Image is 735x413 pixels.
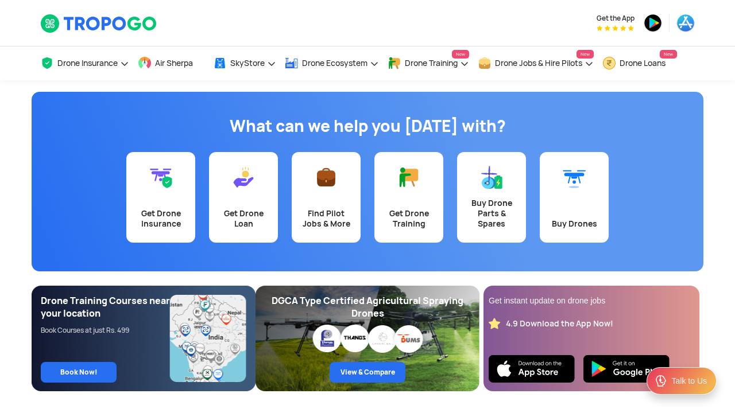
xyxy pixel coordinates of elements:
[489,355,575,383] img: Ios
[583,355,670,383] img: Playstore
[40,14,158,33] img: TropoGo Logo
[489,318,500,329] img: star_rating
[654,374,668,388] img: ic_Support.svg
[40,46,129,80] a: Drone Insurance
[285,46,379,80] a: Drone Ecosystem
[388,46,469,80] a: Drone TrainingNew
[57,59,118,68] span: Drone Insurance
[540,152,609,243] a: Buy Drones
[216,208,271,229] div: Get Drone Loan
[155,59,193,68] span: Air Sherpa
[292,152,361,243] a: Find Pilot Jobs & More
[602,46,677,80] a: Drone LoansNew
[397,166,420,189] img: Get Drone Training
[620,59,666,68] span: Drone Loans
[209,152,278,243] a: Get Drone Loan
[232,166,255,189] img: Get Drone Loan
[330,362,405,383] a: View & Compare
[464,198,519,229] div: Buy Drone Parts & Spares
[299,208,354,229] div: Find Pilot Jobs & More
[40,115,695,138] h1: What can we help you [DATE] with?
[381,208,436,229] div: Get Drone Training
[265,295,470,320] div: DGCA Type Certified Agricultural Spraying Drones
[41,326,171,335] div: Book Courses at just Rs. 499
[478,46,594,80] a: Drone Jobs & Hire PilotsNew
[672,375,707,387] div: Talk to Us
[133,208,188,229] div: Get Drone Insurance
[138,46,204,80] a: Air Sherpa
[547,219,602,229] div: Buy Drones
[126,152,195,243] a: Get Drone Insurance
[41,295,171,320] div: Drone Training Courses near your location
[149,166,172,189] img: Get Drone Insurance
[676,14,695,32] img: appstore
[660,50,677,59] span: New
[230,59,265,68] span: SkyStore
[597,25,634,31] img: App Raking
[405,59,458,68] span: Drone Training
[374,152,443,243] a: Get Drone Training
[452,50,469,59] span: New
[480,166,503,189] img: Buy Drone Parts & Spares
[213,46,276,80] a: SkyStore
[495,59,582,68] span: Drone Jobs & Hire Pilots
[563,166,586,189] img: Buy Drones
[597,14,635,23] span: Get the App
[644,14,662,32] img: playstore
[41,362,117,383] a: Book Now!
[489,295,694,306] div: Get instant update on drone jobs
[302,59,367,68] span: Drone Ecosystem
[315,166,338,189] img: Find Pilot Jobs & More
[506,318,613,329] div: 4.9 Download the App Now!
[577,50,594,59] span: New
[457,152,526,243] a: Buy Drone Parts & Spares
